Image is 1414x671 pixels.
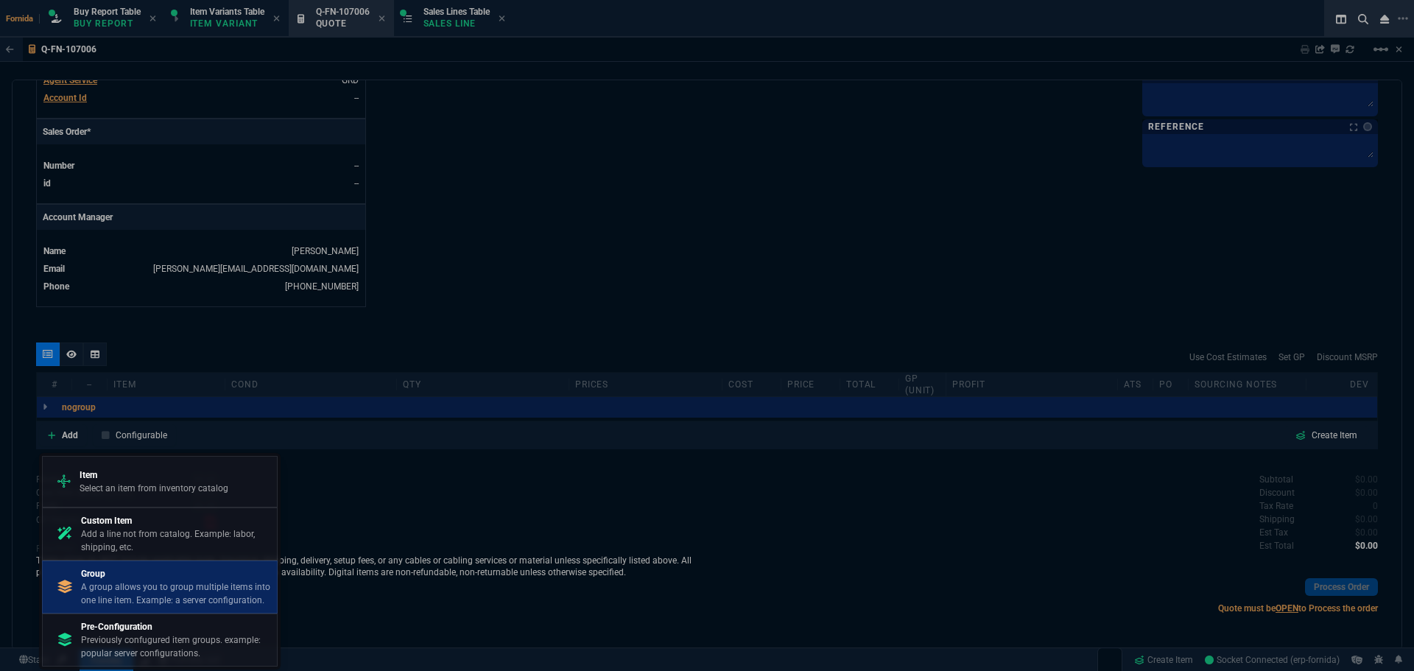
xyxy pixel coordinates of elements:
[80,482,228,495] p: Select an item from inventory catalog
[81,620,271,633] p: Pre-Configuration
[81,580,271,607] p: A group allows you to group multiple items into one line item. Example: a server configuration.
[80,468,228,482] p: Item
[81,514,271,527] p: Custom Item
[81,633,271,660] p: Previously confugured item groups. example: popular server configurations.
[81,567,271,580] p: Group
[81,527,271,554] p: Add a line not from catalog. Example: labor, shipping, etc.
